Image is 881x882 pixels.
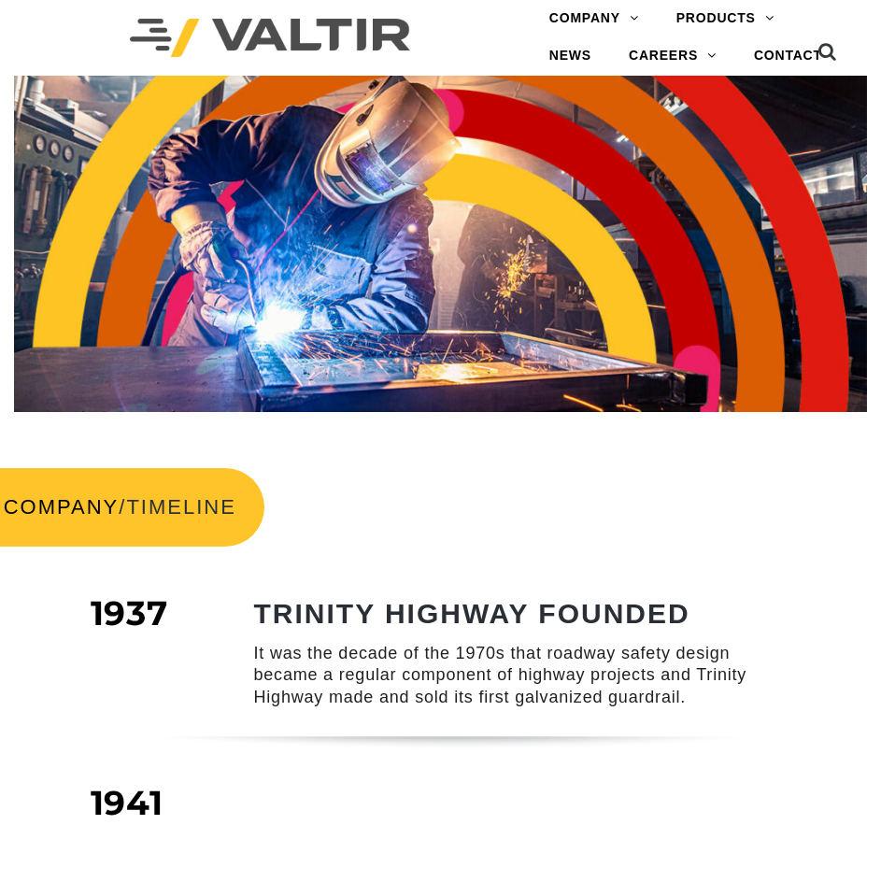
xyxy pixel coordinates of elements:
[126,495,235,519] span: TIMELINE
[253,598,689,629] strong: TRINITY HIGHWAY FOUNDED
[91,592,168,633] span: 1937
[253,643,766,708] p: It was the decade of the 1970s that roadway safety design became a regular component of highway p...
[610,37,735,75] a: CAREERS
[130,19,410,57] img: Valtir
[14,76,867,412] img: Header_Timeline
[531,37,610,75] a: NEWS
[735,37,841,75] a: CONTACT
[91,782,163,823] span: 1941
[4,495,120,519] a: COMPANY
